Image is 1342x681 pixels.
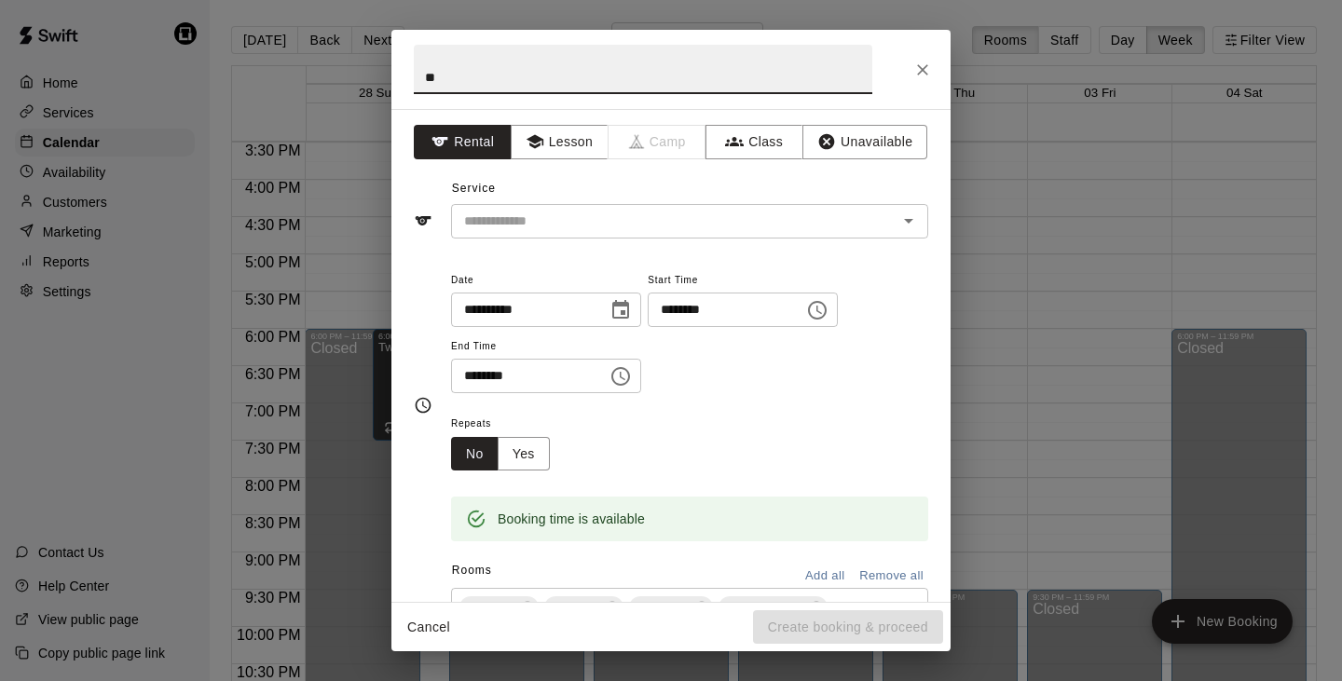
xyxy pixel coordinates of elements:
div: Cage #2 [544,596,623,619]
button: Cancel [399,610,459,645]
span: Cage #1 [459,598,524,617]
div: Turf Area [629,596,713,619]
div: Weight Room [719,596,828,619]
button: Close [906,53,939,87]
div: outlined button group [451,437,550,471]
span: Camps can only be created in the Services page [609,125,706,159]
svg: Service [414,211,432,230]
button: Choose date, selected date is Oct 1, 2025 [602,292,639,329]
svg: Timing [414,396,432,415]
button: Add all [795,562,855,591]
button: Lesson [511,125,609,159]
div: Cage #1 [459,596,539,619]
button: Choose time, selected time is 5:30 PM [602,358,639,395]
span: End Time [451,334,641,360]
button: Open [896,208,922,234]
span: Weight Room [719,598,813,617]
div: Booking time is available [498,502,645,536]
span: Date [451,268,641,293]
span: Turf Area [629,598,698,617]
span: Service [452,182,496,195]
button: Yes [498,437,550,471]
span: Cage #2 [544,598,609,617]
button: Unavailable [802,125,927,159]
span: Start Time [648,268,838,293]
button: Rental [414,125,512,159]
button: Class [705,125,803,159]
span: Repeats [451,412,565,437]
button: Remove all [855,562,928,591]
button: Choose time, selected time is 5:00 PM [799,292,836,329]
span: Rooms [452,564,492,577]
button: No [451,437,499,471]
